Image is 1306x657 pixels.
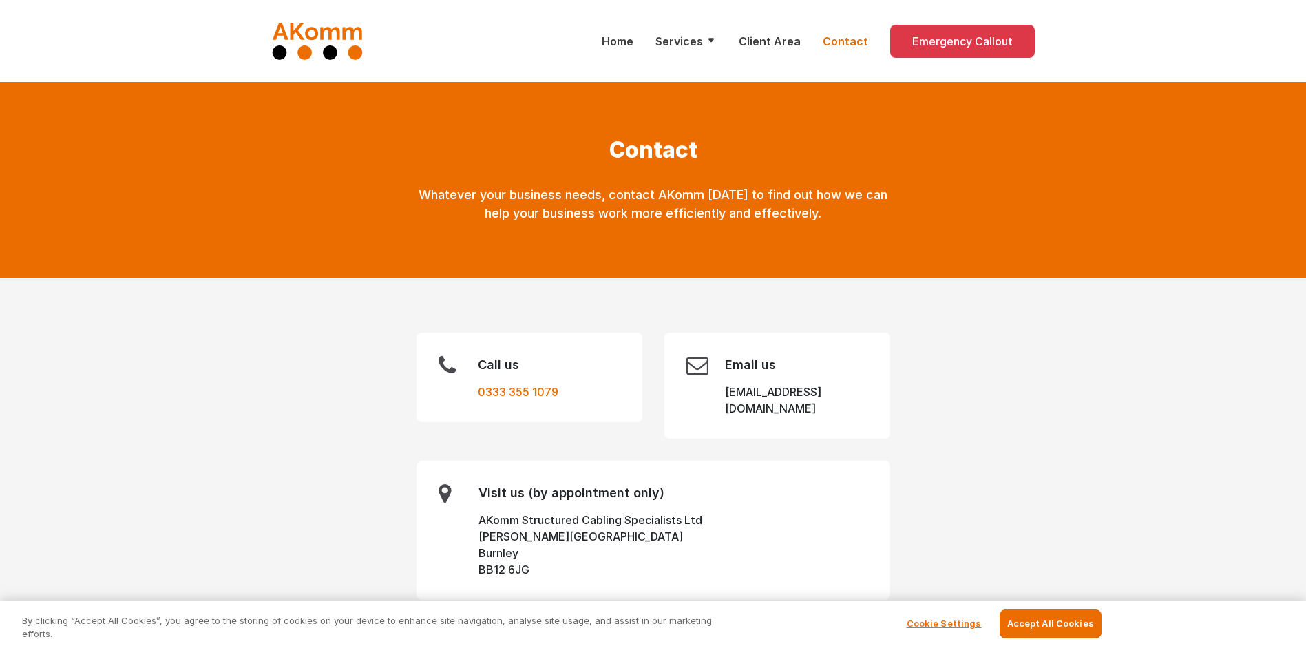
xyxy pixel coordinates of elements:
a: Services [655,33,717,50]
h1: Contact [406,137,901,163]
a: Contact [823,33,868,50]
a: Home [602,33,633,50]
button: Accept All Cookies [1000,609,1102,638]
h3: Visit us (by appointment only) [478,486,702,501]
p: By clicking “Accept All Cookies”, you agree to the storing of cookies on your device to enhance s... [22,614,718,641]
button: Cookie Settings [901,610,987,638]
p: Whatever your business needs, contact AKomm [DATE] to find out how we can help your business work... [406,185,901,222]
a: Emergency Callout [890,25,1035,58]
img: AKomm [272,22,364,60]
a: 0333 355 1079 [478,385,558,399]
a: Client Area [739,33,801,50]
h3: Email us [725,357,868,373]
a: AKomm Structured Cabling Specialists Ltd[PERSON_NAME][GEOGRAPHIC_DATA]BurnleyBB12 6JG [478,513,702,576]
h3: Call us [478,357,558,373]
a: [EMAIL_ADDRESS][DOMAIN_NAME] [725,385,821,415]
